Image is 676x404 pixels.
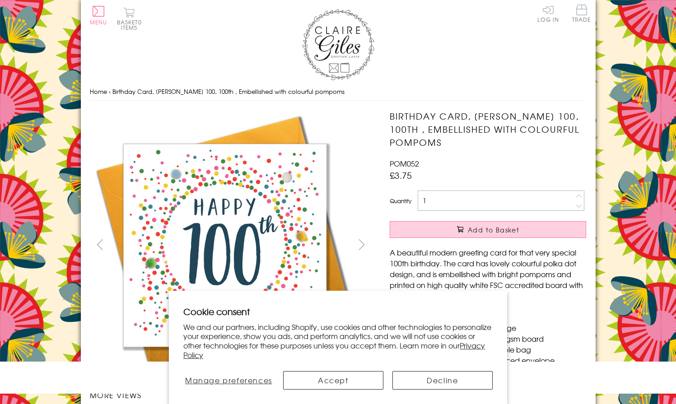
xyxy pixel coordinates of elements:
button: Accept [283,371,383,390]
span: 0 items [121,18,142,32]
span: Add to Basket [468,225,519,234]
img: Claire Giles Greetings Cards [302,9,374,80]
button: Basket0 items [117,7,142,30]
span: Trade [572,5,591,22]
h1: Birthday Card, [PERSON_NAME] 100, 100th , Embellished with colourful pompoms [390,110,586,149]
span: £3.75 [390,169,412,181]
nav: breadcrumbs [90,83,587,101]
a: Privacy Policy [183,340,485,360]
button: Add to Basket [390,221,586,238]
button: Manage preferences [183,371,274,390]
a: Trade [572,5,591,24]
a: Home [90,87,107,96]
p: We and our partners, including Shopify, use cookies and other technologies to personalize your ex... [183,322,493,360]
span: POM052 [390,158,419,169]
h2: Cookie consent [183,305,493,318]
button: Menu [90,6,107,25]
button: next [351,234,372,255]
h3: More views [90,390,372,400]
span: Birthday Card, [PERSON_NAME] 100, 100th , Embellished with colourful pompoms [112,87,345,96]
button: Decline [392,371,493,390]
span: › [109,87,111,96]
img: Birthday Card, Dotty 100, 100th , Embellished with colourful pompoms [89,110,360,381]
p: A beautiful modern greeting card for that very special 100th birthday. The card has lovely colour... [390,247,586,301]
span: Menu [90,18,107,26]
span: Manage preferences [185,375,272,385]
a: Log In [537,5,559,22]
label: Quantity [390,197,411,205]
img: Birthday Card, Dotty 100, 100th , Embellished with colourful pompoms [372,110,643,290]
button: prev [90,234,110,255]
